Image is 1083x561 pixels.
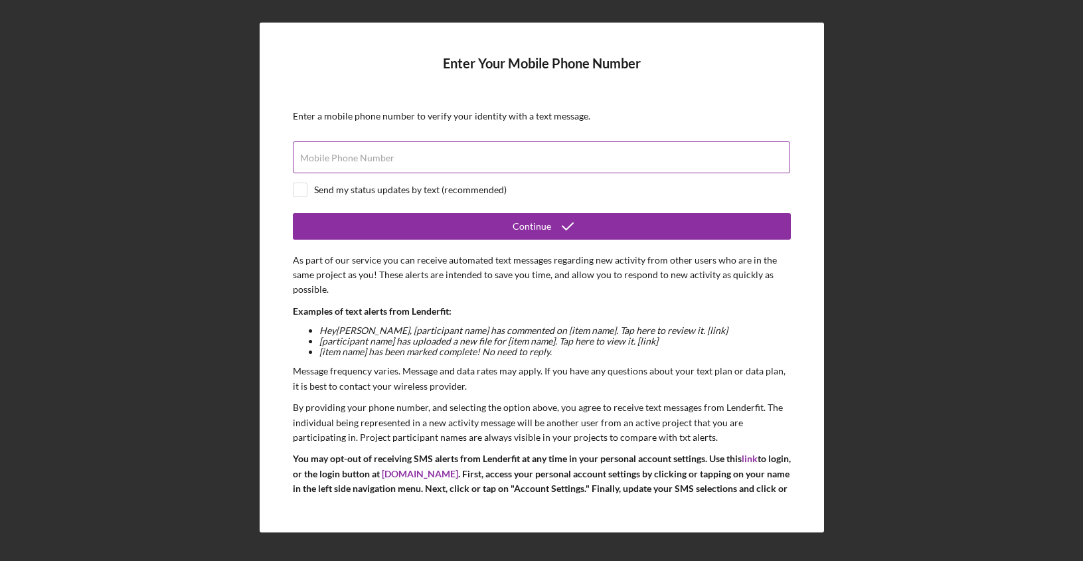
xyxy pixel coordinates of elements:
p: As part of our service you can receive automated text messages regarding new activity from other ... [293,253,791,297]
a: [DOMAIN_NAME] [382,468,458,479]
a: link [742,453,758,464]
h4: Enter Your Mobile Phone Number [293,56,791,91]
p: Message frequency varies. Message and data rates may apply. If you have any questions about your ... [293,364,791,394]
div: Send my status updates by text (recommended) [314,185,507,195]
li: [item name] has been marked complete! No need to reply. [319,347,791,357]
li: [participant name] has uploaded a new file for [item name]. Tap here to view it. [link] [319,336,791,347]
li: Hey [PERSON_NAME] , [participant name] has commented on [item name]. Tap here to review it. [link] [319,325,791,336]
div: Continue [513,213,551,240]
div: Enter a mobile phone number to verify your identity with a text message. [293,111,791,121]
label: Mobile Phone Number [300,153,394,163]
button: Continue [293,213,791,240]
p: By providing your phone number, and selecting the option above, you agree to receive text message... [293,400,791,445]
p: Examples of text alerts from Lenderfit: [293,304,791,319]
p: You may opt-out of receiving SMS alerts from Lenderfit at any time in your personal account setti... [293,451,791,511]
